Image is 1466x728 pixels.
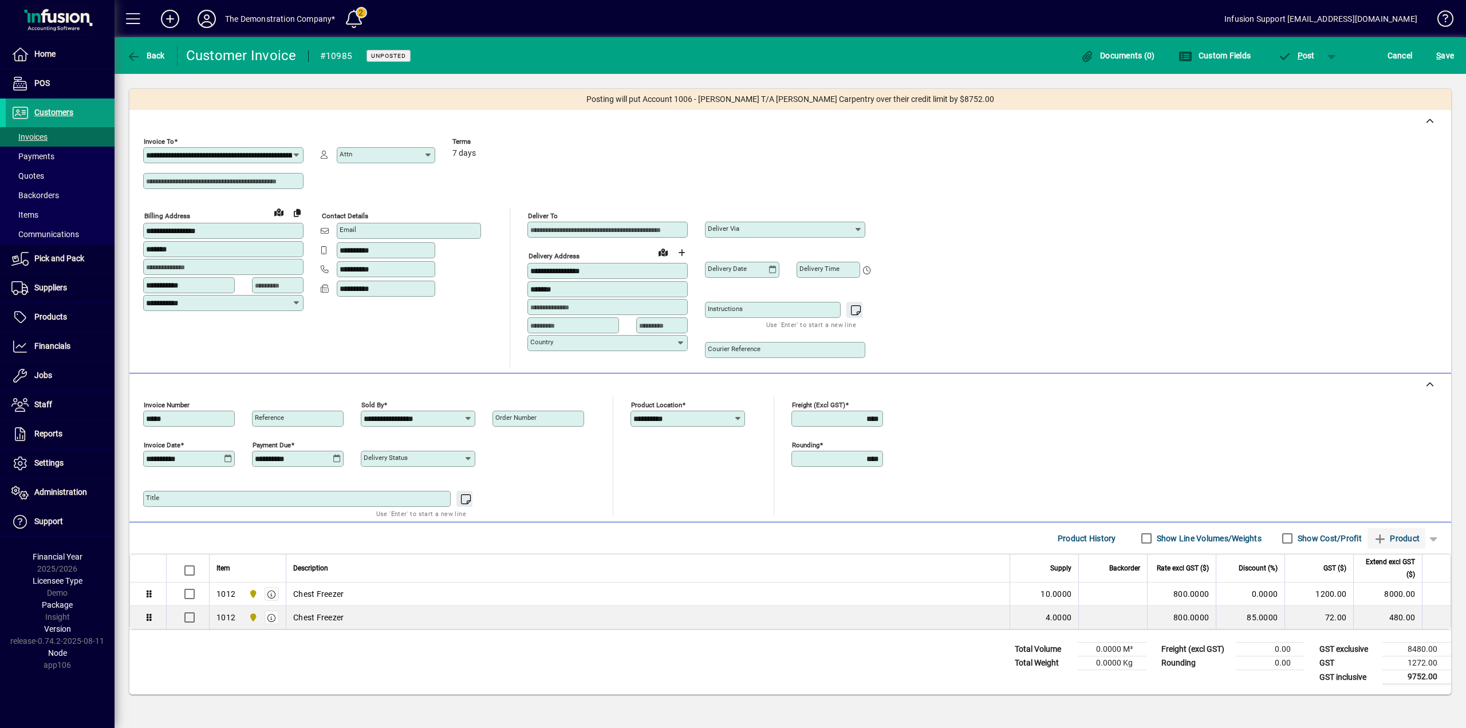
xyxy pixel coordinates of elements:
[672,243,691,262] button: Choose address
[1373,529,1420,548] span: Product
[1433,45,1457,66] button: Save
[320,47,353,65] div: #10985
[792,441,819,449] mat-label: Rounding
[34,312,67,321] span: Products
[144,137,174,145] mat-label: Invoice To
[34,458,64,467] span: Settings
[293,588,344,600] span: Chest Freezer
[293,612,344,623] span: Chest Freezer
[44,624,71,633] span: Version
[293,562,328,574] span: Description
[1109,562,1140,574] span: Backorder
[340,226,356,234] mat-label: Email
[246,588,259,600] span: Wellington
[1058,529,1116,548] span: Product History
[6,186,115,205] a: Backorders
[216,588,235,600] div: 1012
[1154,588,1209,600] div: 800.0000
[1295,533,1362,544] label: Show Cost/Profit
[766,318,856,331] mat-hint: Use 'Enter' to start a new line
[495,414,537,422] mat-label: Order number
[11,171,44,180] span: Quotes
[6,507,115,536] a: Support
[11,132,48,141] span: Invoices
[1353,583,1422,606] td: 8000.00
[34,371,52,380] span: Jobs
[1314,656,1382,670] td: GST
[1154,612,1209,623] div: 800.0000
[186,46,297,65] div: Customer Invoice
[34,49,56,58] span: Home
[42,600,73,609] span: Package
[361,401,384,409] mat-label: Sold by
[1436,51,1441,60] span: S
[6,332,115,361] a: Financials
[1353,606,1422,629] td: 480.00
[11,152,54,161] span: Payments
[1041,588,1071,600] span: 10.0000
[1179,51,1251,60] span: Custom Fields
[631,401,682,409] mat-label: Product location
[115,45,178,66] app-page-header-button: Back
[48,648,67,658] span: Node
[1046,612,1072,623] span: 4.0000
[144,401,190,409] mat-label: Invoice number
[1236,656,1305,670] td: 0.00
[1382,656,1451,670] td: 1272.00
[371,52,406,60] span: Unposted
[1009,643,1078,656] td: Total Volume
[1436,46,1454,65] span: ave
[216,562,230,574] span: Item
[225,10,336,28] div: The Demonstration Company*
[1284,583,1353,606] td: 1200.00
[34,487,87,497] span: Administration
[1053,528,1121,549] button: Product History
[1078,656,1146,670] td: 0.0000 Kg
[152,9,188,29] button: Add
[708,345,760,353] mat-label: Courier Reference
[708,265,747,273] mat-label: Delivery date
[1216,583,1284,606] td: 0.0000
[708,305,743,313] mat-label: Instructions
[34,254,84,263] span: Pick and Pack
[11,191,59,200] span: Backorders
[6,127,115,147] a: Invoices
[1429,2,1452,40] a: Knowledge Base
[246,611,259,624] span: Wellington
[528,212,558,220] mat-label: Deliver To
[530,338,553,346] mat-label: Country
[1361,556,1415,581] span: Extend excl GST ($)
[364,454,408,462] mat-label: Delivery status
[11,230,79,239] span: Communications
[6,40,115,69] a: Home
[452,149,476,158] span: 7 days
[1156,643,1236,656] td: Freight (excl GST)
[34,283,67,292] span: Suppliers
[1081,51,1155,60] span: Documents (0)
[144,441,180,449] mat-label: Invoice date
[376,507,466,520] mat-hint: Use 'Enter' to start a new line
[6,420,115,448] a: Reports
[6,391,115,419] a: Staff
[1382,643,1451,656] td: 8480.00
[34,78,50,88] span: POS
[1216,606,1284,629] td: 85.0000
[1278,51,1315,60] span: ost
[1154,533,1262,544] label: Show Line Volumes/Weights
[34,429,62,438] span: Reports
[1156,656,1236,670] td: Rounding
[6,166,115,186] a: Quotes
[6,225,115,244] a: Communications
[33,552,82,561] span: Financial Year
[6,147,115,166] a: Payments
[1368,528,1425,549] button: Product
[1385,45,1416,66] button: Cancel
[6,449,115,478] a: Settings
[288,203,306,222] button: Copy to Delivery address
[127,51,165,60] span: Back
[1284,606,1353,629] td: 72.00
[124,45,168,66] button: Back
[452,138,521,145] span: Terms
[270,203,288,221] a: View on map
[1382,670,1451,684] td: 9752.00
